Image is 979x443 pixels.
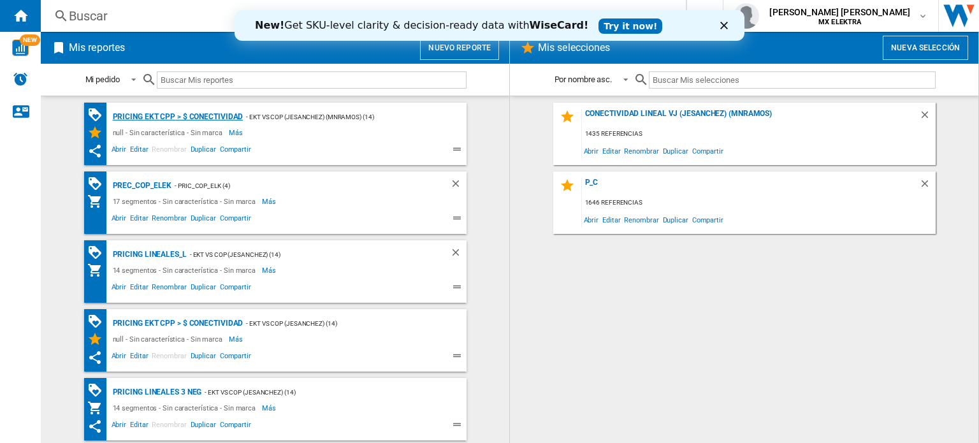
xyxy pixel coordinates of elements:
div: Borrar [450,178,467,194]
div: prec_cop_elek [110,178,172,194]
span: Más [262,263,278,278]
div: Matriz de PROMOCIONES [87,176,110,192]
span: Renombrar [150,281,188,296]
span: Abrir [110,281,129,296]
div: null - Sin característica - Sin marca [110,125,229,140]
span: Abrir [582,142,601,159]
div: Pricing lineales 3 neg [110,384,202,400]
div: Borrar [919,109,936,126]
span: Duplicar [189,212,218,228]
div: 1435 referencias [582,126,936,142]
span: Compartir [218,350,253,365]
div: Mi pedido [85,75,120,84]
span: Abrir [110,143,129,159]
span: Duplicar [189,419,218,434]
span: Abrir [110,419,129,434]
span: Abrir [110,350,129,365]
span: Más [262,194,278,209]
div: null - Sin característica - Sin marca [110,331,229,347]
button: Nueva selección [883,36,968,60]
div: Pricing EKT CPP > $ Conectividad [110,316,243,331]
span: Editar [128,350,150,365]
b: MX ELEKTRA [818,18,861,26]
div: Conectividad Lineal vj (jesanchez) (mnramos) [582,109,919,126]
span: Renombrar [622,142,660,159]
span: [PERSON_NAME] [PERSON_NAME] [769,6,910,18]
ng-md-icon: Este reporte se ha compartido contigo [87,350,103,365]
img: wise-card.svg [12,40,29,56]
span: Compartir [690,211,725,228]
input: Buscar Mis selecciones [649,71,935,89]
ng-md-icon: Este reporte se ha compartido contigo [87,419,103,434]
div: - EKT vs Cop (jesanchez) (mnramos) (14) [243,109,440,125]
span: Editar [600,142,622,159]
div: - EKT vs Cop (jesanchez) (14) [243,316,440,331]
span: Más [229,125,245,140]
span: Renombrar [150,143,188,159]
div: - EKT vs Cop (jesanchez) (14) [201,384,440,400]
div: Mis Selecciones [87,331,110,347]
div: Mi colección [87,194,110,209]
img: profile.jpg [734,3,759,29]
span: Compartir [218,281,253,296]
span: Editar [128,419,150,434]
span: Compartir [218,419,253,434]
div: Matriz de PROMOCIONES [87,245,110,261]
div: 1646 referencias [582,195,936,211]
span: Más [229,331,245,347]
span: Duplicar [189,281,218,296]
span: Editar [128,212,150,228]
div: Mi colección [87,400,110,416]
span: Duplicar [661,142,690,159]
span: Editar [600,211,622,228]
button: Nuevo reporte [420,36,499,60]
span: Duplicar [661,211,690,228]
h2: Mis selecciones [535,36,613,60]
div: Borrar [919,178,936,195]
span: Renombrar [150,212,188,228]
span: Duplicar [189,350,218,365]
div: Matriz de PROMOCIONES [87,107,110,123]
img: alerts-logo.svg [13,71,28,87]
div: Matriz de PROMOCIONES [87,314,110,330]
span: NEW [20,34,40,46]
div: 14 segmentos - Sin característica - Sin marca [110,263,263,278]
div: 14 segmentos - Sin característica - Sin marca [110,400,263,416]
span: Editar [128,143,150,159]
div: - pric_cop_elk (4) [171,178,424,194]
ng-md-icon: Este reporte se ha compartido contigo [87,143,103,159]
span: Compartir [218,212,253,228]
span: Compartir [690,142,725,159]
div: 17 segmentos - Sin característica - Sin marca [110,194,263,209]
div: Borrar [450,247,467,263]
div: Pricing EKT CPP > $ Conectividad [110,109,243,125]
span: Duplicar [189,143,218,159]
input: Buscar Mis reportes [157,71,467,89]
div: Mis Selecciones [87,125,110,140]
span: Editar [128,281,150,296]
span: Compartir [218,143,253,159]
iframe: Intercom live chat banner [235,10,744,41]
div: Por nombre asc. [555,75,613,84]
span: Más [262,400,278,416]
div: - EKT vs Cop (jesanchez) (14) [187,247,424,263]
h2: Mis reportes [66,36,127,60]
span: Renombrar [150,419,188,434]
div: P_C [582,178,919,195]
span: Renombrar [150,350,188,365]
div: Buscar [69,7,653,25]
span: Renombrar [622,211,660,228]
div: Cerrar [486,11,498,19]
div: Pricing lineales_L [110,247,187,263]
div: Matriz de PROMOCIONES [87,382,110,398]
span: Abrir [110,212,129,228]
span: Abrir [582,211,601,228]
div: Mi colección [87,263,110,278]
